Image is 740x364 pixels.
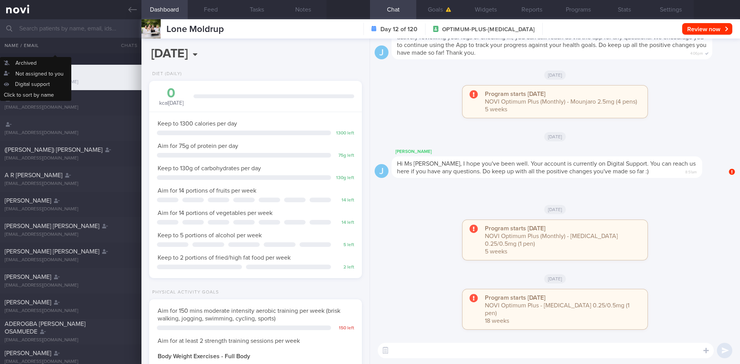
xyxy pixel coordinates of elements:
span: [DATE] [544,205,566,214]
span: Keep to 2 portions of fried/high fat food per week [158,255,291,261]
strong: Program starts [DATE] [485,225,545,231]
div: kcal [DATE] [157,87,186,107]
div: Diet (Daily) [149,71,182,77]
span: NOVI Optimum Plus - [MEDICAL_DATA] 0.25/0.5mg (1 pen) [485,302,629,316]
strong: Day 12 of 120 [380,25,417,33]
strong: Program starts [DATE] [485,91,545,97]
span: 5 weeks [485,248,507,255]
span: [DATE] [544,132,566,141]
div: 150 left [335,325,354,331]
div: [EMAIL_ADDRESS][DOMAIN_NAME] [5,257,137,263]
span: [PERSON_NAME] [PERSON_NAME] [5,223,99,229]
div: Physical Activity Goals [149,290,219,295]
div: [PERSON_NAME] [392,147,725,156]
div: [EMAIL_ADDRESS][DOMAIN_NAME] [5,283,137,289]
div: 5 left [335,242,354,248]
div: 0 [157,87,186,100]
div: [EMAIL_ADDRESS][DOMAIN_NAME] [5,337,137,343]
div: 1300 left [335,131,354,136]
span: A R [PERSON_NAME] [5,172,62,178]
div: 14 left [335,198,354,203]
div: [EMAIL_ADDRESS][DOMAIN_NAME] [5,206,137,212]
div: [EMAIL_ADDRESS][DOMAIN_NAME] [5,79,137,85]
div: J [375,164,388,178]
div: [EMAIL_ADDRESS][DOMAIN_NAME] [5,130,137,136]
span: 18 weeks [485,318,509,324]
div: [EMAIL_ADDRESS][DOMAIN_NAME] [5,105,137,111]
div: 2 left [335,265,354,270]
div: [EMAIL_ADDRESS][DOMAIN_NAME] [5,232,137,238]
span: 8:51am [685,168,697,175]
span: Aim for at least 2 strength training sessions per week [158,338,300,344]
div: [EMAIL_ADDRESS][DOMAIN_NAME] [5,156,137,161]
span: [DATE] [544,70,566,80]
span: Keep to 5 portions of alcohol per week [158,232,262,238]
span: [PERSON_NAME] [5,299,51,305]
div: 75 g left [335,153,354,159]
div: 14 left [335,220,354,226]
button: Chats [111,38,141,53]
span: 5 weeks [485,106,507,112]
button: Review now [682,23,732,35]
span: Lone Moldrup [5,70,42,77]
span: [DATE] [544,274,566,283]
div: [EMAIL_ADDRESS][DOMAIN_NAME] [5,181,137,187]
div: 130 g left [335,175,354,181]
div: J [375,45,388,60]
span: [PERSON_NAME] [PERSON_NAME] [5,248,99,255]
strong: Program starts [DATE] [485,295,545,301]
strong: Body Weight Exercises - Full Body [158,353,250,359]
span: NOVI Optimum Plus (Monthly) - Mounjaro 2.5mg (4 pens) [485,99,637,105]
span: [PERSON_NAME] [5,274,51,280]
span: ADEROGBA [PERSON_NAME] OSAMUEDE [5,321,86,335]
span: Lone Moldrup [166,25,224,34]
span: Keep to 130g of carbohydrates per day [158,165,261,171]
span: ([PERSON_NAME]) [PERSON_NAME] [5,147,103,153]
span: 4:06pm [690,49,703,56]
span: Aim for 150 mins moderate intensity aerobic training per week (brisk walking, jogging, swimming, ... [158,308,340,322]
span: Aim for 75g of protein per day [158,143,238,149]
span: Keep to 1300 calories per day [158,121,237,127]
span: NOVI Optimum Plus (Monthly) - [MEDICAL_DATA] 0.25/0.5mg (1 pen) [485,233,618,247]
span: OPTIMUM-PLUS-[MEDICAL_DATA] [442,26,535,34]
span: Hi Ms [PERSON_NAME], I hope you've been well. Your account is currently on Digital Support. You c... [397,161,696,174]
span: Aim for 14 portions of fruits per week [158,188,256,194]
span: [PERSON_NAME] [5,198,51,204]
span: [PERSON_NAME] [5,350,51,356]
span: Aim for 14 portions of vegetables per week [158,210,272,216]
div: [EMAIL_ADDRESS][DOMAIN_NAME] [5,308,137,314]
